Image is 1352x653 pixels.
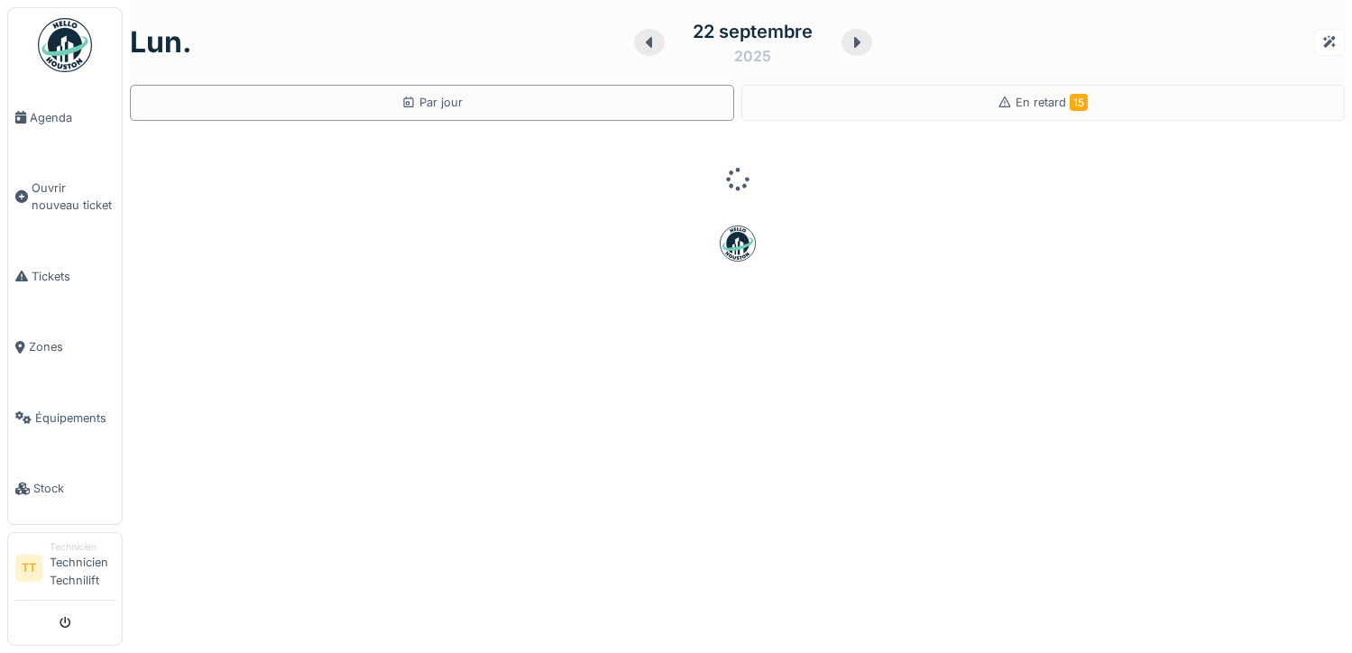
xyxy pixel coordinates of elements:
[693,18,813,45] div: 22 septembre
[15,555,42,582] li: TT
[32,268,115,285] span: Tickets
[35,409,115,427] span: Équipements
[8,312,122,382] a: Zones
[8,152,122,241] a: Ouvrir nouveau ticket
[33,480,115,497] span: Stock
[1016,96,1088,109] span: En retard
[8,82,122,152] a: Agenda
[15,540,115,601] a: TT TechnicienTechnicien Technilift
[734,45,771,67] div: 2025
[720,225,756,262] img: badge-BVDL4wpA.svg
[32,179,115,214] span: Ouvrir nouveau ticket
[50,540,115,554] div: Technicien
[8,382,122,453] a: Équipements
[401,94,463,111] div: Par jour
[130,25,192,60] h1: lun.
[1070,94,1088,111] span: 15
[50,540,115,596] li: Technicien Technilift
[29,338,115,355] span: Zones
[8,241,122,311] a: Tickets
[38,18,92,72] img: Badge_color-CXgf-gQk.svg
[30,109,115,126] span: Agenda
[8,454,122,524] a: Stock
